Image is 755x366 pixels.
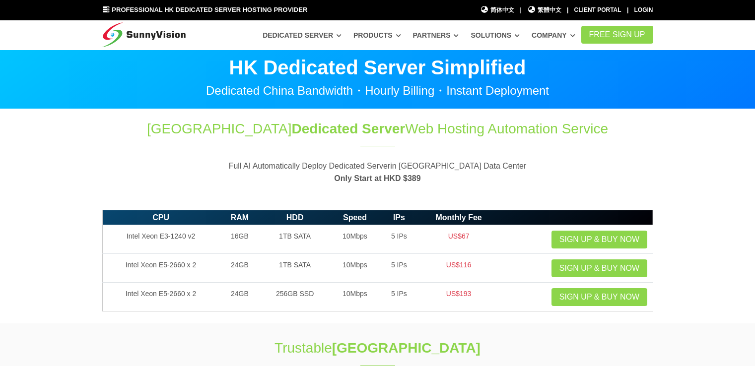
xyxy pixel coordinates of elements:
[291,121,405,136] span: Dedicated Server
[102,58,653,77] p: HK Dedicated Server Simplified
[102,225,219,254] td: Intel Xeon E3-1240 v2
[581,26,653,44] a: FREE Sign Up
[520,5,521,15] li: |
[260,283,330,311] td: 256GB SSD
[330,254,380,283] td: 10Mbps
[112,6,307,13] span: Professional HK Dedicated Server Hosting Provider
[551,288,647,306] a: Sign up & Buy Now
[527,5,561,15] a: 繁體中文
[471,26,520,44] a: Solutions
[380,225,418,254] td: 5 IPs
[418,210,499,225] th: Monthly Fee
[102,119,653,138] h1: [GEOGRAPHIC_DATA] Web Hosting Automation Service
[380,283,418,311] td: 5 IPs
[219,210,261,225] th: RAM
[418,254,499,283] td: US$116
[551,259,647,277] a: Sign up & Buy Now
[330,283,380,311] td: 10Mbps
[634,6,653,13] a: Login
[212,338,543,358] h1: Trustable
[102,85,653,97] p: Dedicated China Bandwidth・Hourly Billing・Instant Deployment
[260,210,330,225] th: HDD
[353,26,401,44] a: Products
[219,283,261,311] td: 24GB
[567,5,568,15] li: |
[551,231,647,248] a: Sign up & Buy Now
[418,225,499,254] td: US$67
[260,254,330,283] td: 1TB SATA
[330,210,380,225] th: Speed
[263,26,342,44] a: Dedicated Server
[418,283,499,311] td: US$193
[380,210,418,225] th: IPs
[627,5,628,15] li: |
[102,254,219,283] td: Intel Xeon E5-2660 x 2
[334,174,420,183] strong: Only Start at HKD $389
[413,26,459,44] a: Partners
[102,210,219,225] th: CPU
[330,225,380,254] td: 10Mbps
[480,5,515,15] a: 简体中文
[532,26,575,44] a: Company
[219,254,261,283] td: 24GB
[380,254,418,283] td: 5 IPs
[574,6,621,13] a: Client Portal
[219,225,261,254] td: 16GB
[332,340,480,356] strong: [GEOGRAPHIC_DATA]
[102,160,653,185] p: Full AI Automatically Deploy Dedicated Serverin [GEOGRAPHIC_DATA] Data Center
[102,283,219,311] td: Intel Xeon E5-2660 x 2
[260,225,330,254] td: 1TB SATA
